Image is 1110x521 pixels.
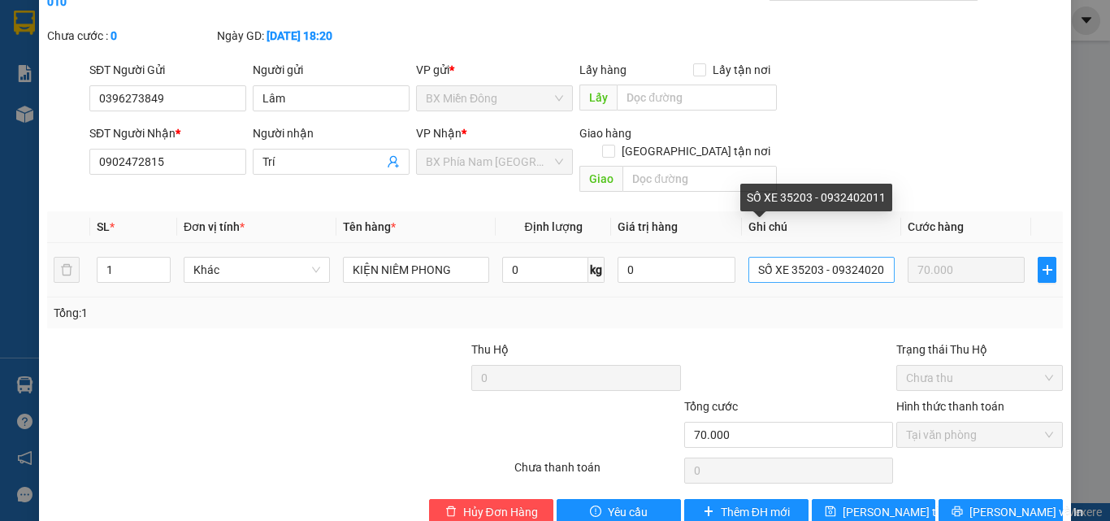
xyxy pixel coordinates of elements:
[706,61,777,79] span: Lấy tận nơi
[54,257,80,283] button: delete
[906,423,1053,447] span: Tại văn phòng
[703,506,714,519] span: plus
[843,503,973,521] span: [PERSON_NAME] thay đổi
[343,257,489,283] input: VD: Bàn, Ghế
[590,506,601,519] span: exclamation-circle
[111,29,117,42] b: 0
[184,220,245,233] span: Đơn vị tính
[8,8,236,39] li: Cúc Tùng
[8,90,20,102] span: environment
[896,400,1004,413] label: Hình thức thanh toán
[684,400,738,413] span: Tổng cước
[267,29,332,42] b: [DATE] 18:20
[416,127,462,140] span: VP Nhận
[1038,257,1056,283] button: plus
[825,506,836,519] span: save
[579,166,622,192] span: Giao
[617,85,777,111] input: Dọc đường
[253,61,410,79] div: Người gửi
[588,257,605,283] span: kg
[253,124,410,142] div: Người nhận
[54,304,430,322] div: Tổng: 1
[47,27,214,45] div: Chưa cước :
[97,220,110,233] span: SL
[112,69,216,123] li: VP BX Phía Nam [GEOGRAPHIC_DATA]
[908,220,964,233] span: Cước hàng
[721,503,790,521] span: Thêm ĐH mới
[343,220,396,233] span: Tên hàng
[622,166,777,192] input: Dọc đường
[426,150,563,174] span: BX Phía Nam Nha Trang
[513,458,683,487] div: Chưa thanh toán
[579,127,631,140] span: Giao hàng
[896,341,1063,358] div: Trạng thái Thu Hộ
[524,220,582,233] span: Định lượng
[193,258,320,282] span: Khác
[8,69,112,87] li: VP BX Miền Đông
[426,86,563,111] span: BX Miền Đông
[615,142,777,160] span: [GEOGRAPHIC_DATA] tận nơi
[742,211,901,243] th: Ghi chú
[618,220,678,233] span: Giá trị hàng
[8,89,85,120] b: 339 Đinh Bộ Lĩnh, P26
[952,506,963,519] span: printer
[463,503,538,521] span: Hủy Đơn Hàng
[445,506,457,519] span: delete
[740,184,892,211] div: SỐ XE 35203 - 0932402011
[387,155,400,168] span: user-add
[89,124,246,142] div: SĐT Người Nhận
[748,257,895,283] input: Ghi Chú
[471,343,509,356] span: Thu Hộ
[579,63,627,76] span: Lấy hàng
[908,257,1025,283] input: 0
[608,503,648,521] span: Yêu cầu
[969,503,1083,521] span: [PERSON_NAME] và In
[89,61,246,79] div: SĐT Người Gửi
[906,366,1053,390] span: Chưa thu
[1038,263,1056,276] span: plus
[579,85,617,111] span: Lấy
[217,27,384,45] div: Ngày GD:
[416,61,573,79] div: VP gửi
